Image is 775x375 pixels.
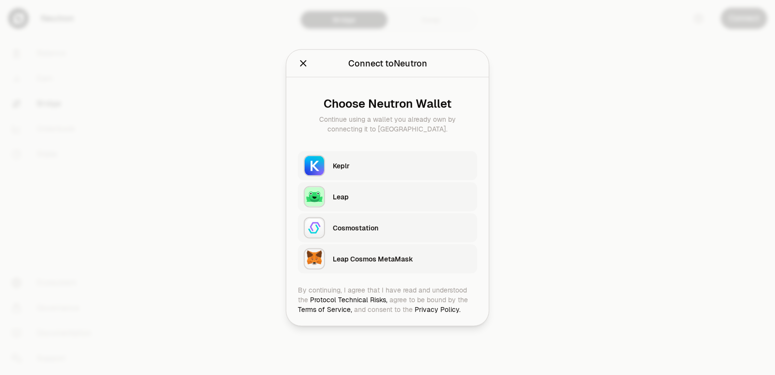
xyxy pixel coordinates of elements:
[310,295,387,304] a: Protocol Technical Risks,
[333,161,471,170] div: Keplr
[298,305,352,313] a: Terms of Service,
[298,244,477,273] button: Leap Cosmos MetaMaskLeap Cosmos MetaMask
[304,217,325,238] img: Cosmostation
[304,248,325,269] img: Leap Cosmos MetaMask
[306,97,469,110] div: Choose Neutron Wallet
[333,192,471,201] div: Leap
[333,254,471,263] div: Leap Cosmos MetaMask
[306,114,469,133] div: Continue using a wallet you already own by connecting it to [GEOGRAPHIC_DATA].
[298,151,477,180] button: KeplrKeplr
[298,56,309,70] button: Close
[415,305,461,313] a: Privacy Policy.
[304,186,325,207] img: Leap
[333,223,471,232] div: Cosmostation
[298,182,477,211] button: LeapLeap
[348,56,427,70] div: Connect to Neutron
[298,285,477,314] div: By continuing, I agree that I have read and understood the agree to be bound by the and consent t...
[298,213,477,242] button: CosmostationCosmostation
[304,155,325,176] img: Keplr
